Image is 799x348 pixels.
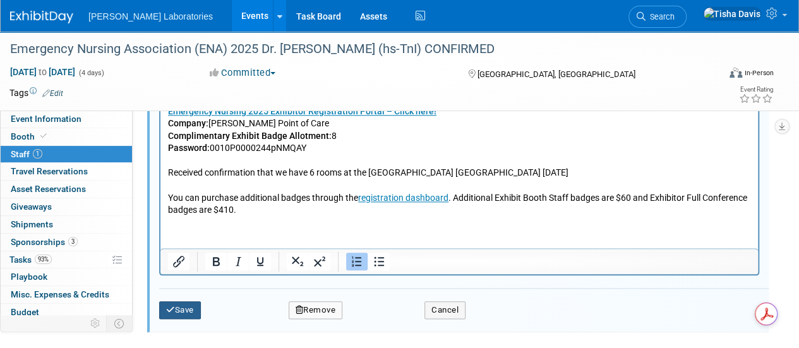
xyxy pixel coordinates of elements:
[33,116,591,129] li: [PERSON_NAME] (added [DATE])
[68,237,78,246] span: 3
[9,255,52,265] span: Tasks
[33,141,591,154] li: [PERSON_NAME] (confirmed [DATE]) - Hotel 17th and 18th - 2 nights
[11,201,52,212] span: Giveaways
[8,191,591,315] p: [PERSON_NAME] Point of Care 8 0010P0000244pNMQAY Received confirmation that we have 6 rooms at th...
[1,128,132,145] a: Booth
[33,153,591,166] li: [PERSON_NAME] (confirmed [DATE]); she booked her flights and hotel room at the [GEOGRAPHIC_DATA]
[107,315,133,332] td: Toggle Event Tabs
[33,54,591,67] li: [PERSON_NAME], District Sales Manager (per Jad) - confirmed; Booth badge
[33,80,591,92] li: [PERSON_NAME], Point of Care Solution Specialist (per Jad) - confirmed; Booth badge. Will NOT req...
[1,111,132,128] a: Event Information
[1,251,132,268] a: Tasks93%
[1,163,132,180] a: Travel Reservations
[1,304,132,321] a: Budget
[11,272,47,282] span: Playbook
[1,286,132,303] a: Misc. Expenses & Credits
[205,253,227,270] button: Bold
[205,66,280,80] button: Committed
[85,315,107,332] td: Personalize Event Tab Strip
[33,92,591,104] li: [PERSON_NAME], Point of Care Solution Specialist (per Jad) - confirmed; Booth badge - Does he nee...
[10,11,73,23] img: ExhibitDay
[11,307,39,317] span: Budget
[1,198,132,215] a: Giveaways
[346,253,368,270] button: Numbered list
[11,237,78,247] span: Sponsorships
[646,12,675,21] span: Search
[33,30,591,42] li: [PERSON_NAME], Marketing Manager (US Marketing); Booth badge
[88,11,213,21] span: [PERSON_NAME] Laboratories
[11,131,49,141] span: Booth
[11,166,88,176] span: Travel Reservations
[1,234,132,251] a: Sponsorships3
[1,181,132,198] a: Asset Reservations
[9,66,76,78] span: [DATE] [DATE]
[11,184,86,194] span: Asset Reservations
[7,5,591,315] body: Rich Text Area. Press ALT-0 for help.
[8,229,171,239] b: Complimentary Exhibit Badge Allotment:
[662,66,774,85] div: Event Format
[11,219,53,229] span: Shipments
[287,253,308,270] button: Subscript
[42,89,63,98] a: Edit
[8,216,48,226] b: Company:
[739,87,773,93] div: Event Rating
[11,289,109,299] span: Misc. Expenses & Credits
[198,291,288,301] a: registration dashboard
[249,253,271,270] button: Underline
[33,149,42,159] span: 1
[703,7,761,21] img: Tisha Davis
[309,253,330,270] button: Superscript
[33,5,591,18] li: ON LEAVE - [PERSON_NAME], Marketing Manager (US Marketing); Booth badge ON LEAVE
[33,178,591,191] li: Dr. [PERSON_NAME] (speaker) Booth badge (hs-TnI) [DATE]-[DATE]
[628,6,687,28] a: Search
[37,67,49,77] span: to
[6,38,709,61] div: Emergency Nursing Association (ENA) 2025 Dr. [PERSON_NAME] (hs-TnI) CONFIRMED
[9,87,63,99] td: Tags
[8,241,49,251] b: Password:
[289,301,343,319] button: Remove
[33,129,591,141] li: [PERSON_NAME] (confirmed [DATE]) Did he purchase his badge? Is he attending?
[33,42,591,55] li: [PERSON_NAME] (per [PERSON_NAME]) - confirmed; Booth badge (leaving early [DATE])
[159,301,201,319] button: Save
[11,149,42,159] span: Staff
[168,253,189,270] button: Insert/edit link
[33,18,591,30] li: [PERSON_NAME], Marketing
[33,104,591,117] li: [PERSON_NAME], Technical Sales Senior Representative ([PERSON_NAME]) - confirmed; Booth badge
[1,268,132,285] a: Playbook
[424,301,466,319] button: Cancel
[33,67,591,80] li: ON LEAVE - [PERSON_NAME], Emergency Medicine Executive (per Jad) - confirmed; Booth badge (new EM...
[730,68,742,78] img: Format-Inperson.png
[78,69,104,77] span: (4 days)
[33,166,591,179] li: Dr. XXX (speaker) Booth badge (TBI) WE HAVE NO TBI SPEAKER
[1,216,132,233] a: Shipments
[744,68,774,78] div: In-Person
[35,255,52,264] span: 93%
[40,133,47,140] i: Booth reservation complete
[477,69,635,79] span: [GEOGRAPHIC_DATA], [GEOGRAPHIC_DATA]
[11,114,81,124] span: Event Information
[227,253,249,270] button: Italic
[368,253,390,270] button: Bullet list
[8,204,276,214] a: Emergency Nursing 2025 Exhibitor Registration Portal – Click here!
[1,146,132,163] a: Staff1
